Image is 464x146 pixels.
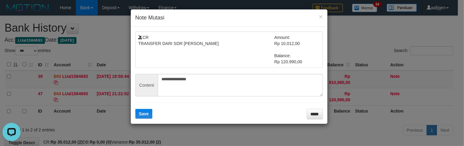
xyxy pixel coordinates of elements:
span: Content [135,74,158,96]
button: Open LiveChat chat widget [2,2,21,21]
button: Save [135,109,153,119]
button: × [319,13,323,20]
td: Amount: Rp 10.012,00 Balance: Rp 120.990,00 [274,34,320,65]
td: CR TRANSFER DARI SDR [PERSON_NAME] [138,34,275,65]
span: Save [139,111,149,116]
h4: Note Mutasi [135,14,323,22]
